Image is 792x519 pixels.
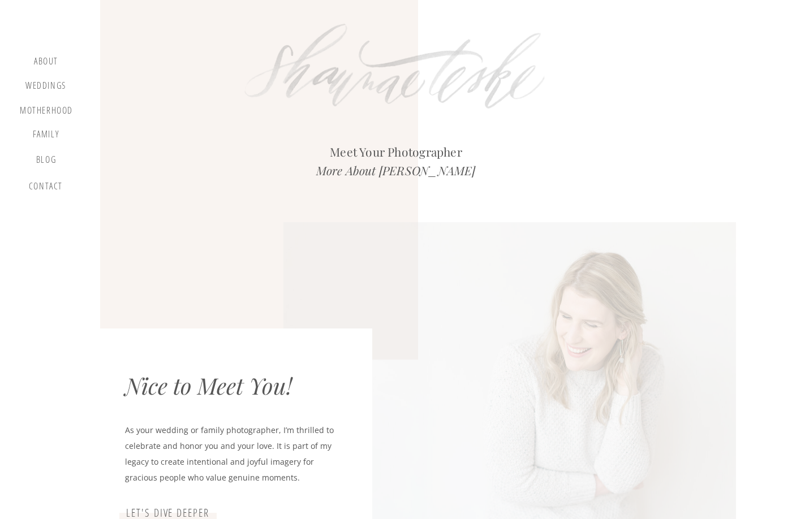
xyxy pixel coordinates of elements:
[270,142,522,161] h2: Meet Your Photographer
[29,154,63,170] a: blog
[24,80,67,94] a: Weddings
[316,162,475,178] i: More About [PERSON_NAME]
[125,422,346,489] p: As your wedding or family photographer, I’m thrilled to celebrate and honor you and your love. It...
[24,129,67,144] a: Family
[29,56,63,70] a: about
[125,372,352,405] div: Nice to Meet You!
[27,181,65,196] a: contact
[20,105,73,118] a: motherhood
